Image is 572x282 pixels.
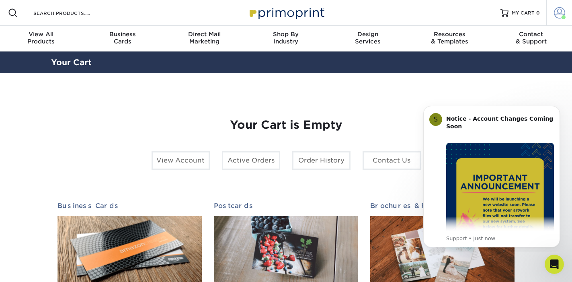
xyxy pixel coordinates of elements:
[408,31,490,45] div: & Templates
[82,26,163,51] a: BusinessCards
[51,58,92,67] a: Your Cart
[82,31,163,45] div: Cards
[57,118,515,132] h1: Your Cart is Empty
[245,31,327,38] span: Shop By
[370,202,515,210] h2: Brochures & Flyers
[82,31,163,38] span: Business
[408,31,490,38] span: Resources
[490,31,572,38] span: Contact
[164,31,245,38] span: Direct Mail
[222,151,280,170] a: Active Orders
[490,31,572,45] div: & Support
[164,26,245,51] a: Direct MailMarketing
[33,8,111,18] input: SEARCH PRODUCTS.....
[164,31,245,45] div: Marketing
[152,151,210,170] a: View Account
[57,202,202,210] h2: Business Cards
[536,10,540,16] span: 0
[214,202,358,210] h2: Postcards
[411,99,572,252] iframe: Intercom notifications message
[327,31,408,38] span: Design
[408,26,490,51] a: Resources& Templates
[490,26,572,51] a: Contact& Support
[545,255,564,274] iframe: Intercom live chat
[512,10,535,16] span: MY CART
[246,4,326,21] img: Primoprint
[245,26,327,51] a: Shop ByIndustry
[363,151,421,170] a: Contact Us
[327,26,408,51] a: DesignServices
[245,31,327,45] div: Industry
[292,151,351,170] a: Order History
[327,31,408,45] div: Services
